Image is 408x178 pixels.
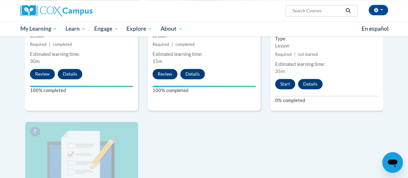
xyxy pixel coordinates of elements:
[153,86,256,87] div: Your progress
[30,58,40,64] span: 30m
[298,79,323,89] button: Details
[275,61,378,68] div: Estimated learning time:
[172,42,173,47] span: |
[275,42,378,49] div: Lesson
[275,79,295,89] button: Start
[122,21,156,36] a: Explore
[153,58,162,64] span: 15m
[49,42,50,47] span: |
[53,42,72,47] span: completed
[30,87,133,94] label: 100% completed
[30,127,40,136] span: 7
[369,5,388,15] button: Account Settings
[343,7,353,15] button: Search
[20,5,93,16] img: Cox Campus
[153,87,256,94] label: 100% completed
[275,68,285,74] span: 35m
[292,7,343,15] input: Search Courses
[94,25,118,33] span: Engage
[275,35,378,42] label: Type
[153,42,169,47] span: Required
[30,86,133,87] div: Your progress
[16,21,62,36] a: My Learning
[58,69,82,79] button: Details
[153,69,177,79] button: Review
[30,69,55,79] button: Review
[20,5,136,16] a: Cox Campus
[156,21,187,36] a: About
[382,152,403,173] iframe: Button to launch messaging window
[180,69,205,79] button: Details
[20,25,57,33] span: My Learning
[357,22,393,36] a: En español
[175,42,194,47] span: completed
[30,51,133,58] div: Estimated learning time:
[61,21,90,36] a: Learn
[90,21,123,36] a: Engage
[30,42,46,47] span: Required
[126,25,152,33] span: Explore
[15,21,393,36] div: Main menu
[362,25,389,32] span: En español
[161,25,183,33] span: About
[298,52,318,57] span: not started
[65,25,86,33] span: Learn
[275,97,378,104] label: 0% completed
[294,52,295,57] span: |
[275,52,292,57] span: Required
[153,51,256,58] div: Estimated learning time:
